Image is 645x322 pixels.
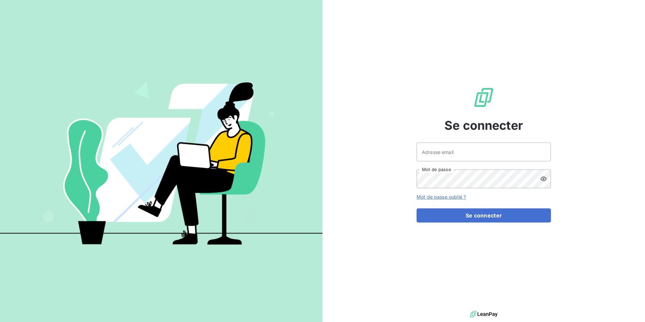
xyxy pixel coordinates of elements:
[473,87,494,108] img: Logo LeanPay
[417,208,551,223] button: Se connecter
[417,194,466,200] a: Mot de passe oublié ?
[417,143,551,161] input: placeholder
[470,309,498,319] img: logo
[444,116,523,134] span: Se connecter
